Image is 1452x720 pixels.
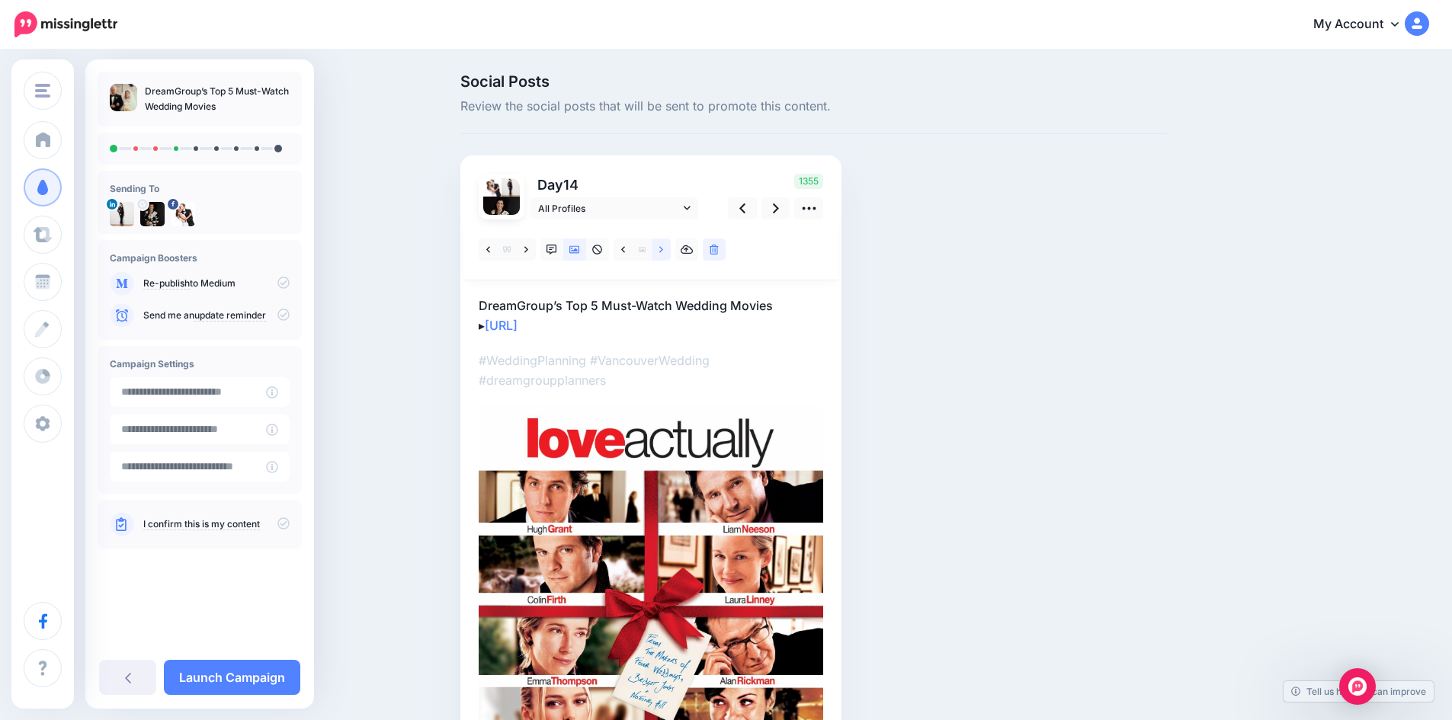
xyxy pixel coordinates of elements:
[479,350,823,390] p: #WeddingPlanning #VancouverWedding #dreamgroupplanners
[143,309,290,322] p: Send me an
[1298,6,1429,43] a: My Account
[460,74,1168,89] span: Social Posts
[1284,681,1434,702] a: Tell us how we can improve
[110,358,290,370] h4: Campaign Settings
[140,202,165,226] img: ACg8ocLbqbzBAFeCQuXhciVjbQLXBofJJSXXECFALPn1XCpBH6vFys9Vs96-c-86984.png
[483,197,520,233] img: ACg8ocLbqbzBAFeCQuXhciVjbQLXBofJJSXXECFALPn1XCpBH6vFys9Vs96-c-86984.png
[110,252,290,264] h4: Campaign Boosters
[483,178,502,197] img: 50276843_2148254125236391_7408444889085509632_n-bsa65440.jpg
[143,518,260,530] a: I confirm this is my content
[171,202,195,226] img: 50276843_2148254125236391_7408444889085509632_n-bsa65440.jpg
[35,84,50,98] img: menu.png
[479,296,823,335] p: DreamGroup’s Top 5 Must-Watch Wedding Movies ▸
[110,202,134,226] img: 1598394995856-85073.png
[143,277,290,290] p: to Medium
[1339,668,1376,705] div: Open Intercom Messenger
[538,200,680,216] span: All Profiles
[194,309,266,322] a: update reminder
[110,183,290,194] h4: Sending To
[502,178,520,197] img: 1598394995856-85073.png
[110,84,137,111] img: 95dfa79c3829d52226a2939c20b9e8a0_thumb.jpg
[485,318,518,333] a: [URL]
[794,174,823,189] span: 1355
[14,11,117,37] img: Missinglettr
[145,84,290,114] p: DreamGroup’s Top 5 Must-Watch Wedding Movies
[563,177,579,193] span: 14
[530,174,700,196] p: Day
[143,277,190,290] a: Re-publish
[460,97,1168,117] span: Review the social posts that will be sent to promote this content.
[530,197,698,219] a: All Profiles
